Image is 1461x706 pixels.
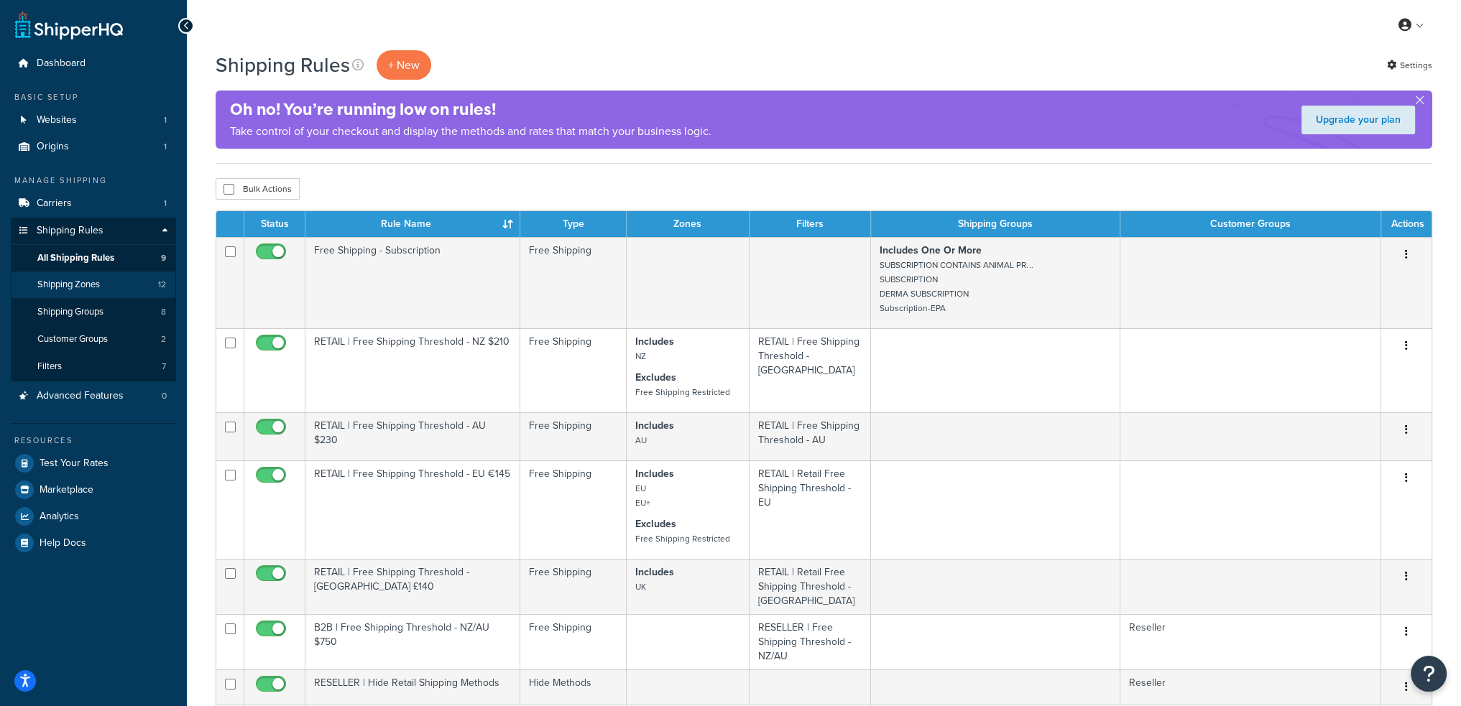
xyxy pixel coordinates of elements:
td: Free Shipping [520,328,627,412]
span: 1 [164,141,167,153]
td: RETAIL | Free Shipping Threshold - EU €145 [305,460,520,559]
span: Dashboard [37,57,86,70]
a: Customer Groups 2 [11,326,176,353]
td: RETAIL | Free Shipping Threshold - NZ $210 [305,328,520,412]
span: Origins [37,141,69,153]
span: Websites [37,114,77,126]
div: Basic Setup [11,91,176,103]
li: Shipping Groups [11,299,176,325]
th: Filters [750,211,872,237]
p: Take control of your checkout and display the methods and rates that match your business logic. [230,121,711,141]
span: Shipping Groups [37,306,103,318]
strong: Includes [635,418,674,433]
td: Hide Methods [520,669,627,705]
a: Carriers 1 [11,190,176,217]
small: SUBSCRIPTION CONTAINS ANIMAL PR... SUBSCRIPTION DERMA SUBSCRIPTION Subscription-EPA [880,259,1033,315]
span: 7 [162,361,166,373]
td: Reseller [1120,669,1381,705]
li: Websites [11,107,176,134]
button: Open Resource Center [1411,656,1447,692]
td: RETAIL | Retail Free Shipping Threshold - [GEOGRAPHIC_DATA] [750,559,872,614]
small: Free Shipping Restricted [635,386,730,399]
td: RETAIL | Retail Free Shipping Threshold - EU [750,460,872,559]
h1: Shipping Rules [216,51,350,79]
th: Rule Name : activate to sort column ascending [305,211,520,237]
span: Shipping Zones [37,279,100,291]
li: All Shipping Rules [11,245,176,271]
a: Websites 1 [11,107,176,134]
a: Help Docs [11,530,176,556]
span: 1 [164,114,167,126]
span: 2 [161,333,166,345]
span: 8 [161,306,166,318]
li: Advanced Features [11,383,176,409]
a: Shipping Rules [11,218,176,244]
strong: Includes [635,565,674,580]
a: Analytics [11,503,176,529]
li: Shipping Zones [11,271,176,298]
td: RETAIL | Free Shipping Threshold - AU $230 [305,412,520,460]
strong: Excludes [635,516,676,531]
h4: Oh no! You’re running low on rules! [230,98,711,121]
strong: Includes One Or More [880,243,982,258]
div: Manage Shipping [11,175,176,187]
li: Shipping Rules [11,218,176,381]
small: AU [635,434,647,447]
a: Advanced Features 0 [11,383,176,409]
th: Shipping Groups [871,211,1120,237]
small: EU EU+ [635,482,650,509]
small: NZ [635,350,646,363]
small: Free Shipping Restricted [635,532,730,545]
span: Customer Groups [37,333,108,345]
span: 12 [158,279,166,291]
strong: Excludes [635,370,676,385]
span: All Shipping Rules [37,252,114,264]
td: Reseller [1120,614,1381,669]
a: Upgrade your plan [1301,106,1415,134]
p: + New [377,50,431,80]
td: RESELLER | Free Shipping Threshold - NZ/AU [750,614,872,669]
li: Carriers [11,190,176,217]
span: Advanced Features [37,390,124,402]
a: ShipperHQ Home [15,11,123,40]
th: Actions [1381,211,1432,237]
a: All Shipping Rules 9 [11,245,176,271]
td: RETAIL | Free Shipping Threshold - AU [750,412,872,460]
span: Marketplace [40,484,93,496]
th: Type [520,211,627,237]
span: Test Your Rates [40,457,109,470]
strong: Includes [635,334,674,349]
span: Analytics [40,511,79,523]
a: Settings [1387,55,1432,75]
th: Customer Groups [1120,211,1381,237]
td: B2B | Free Shipping Threshold - NZ/AU $750 [305,614,520,669]
td: Free Shipping [520,460,627,559]
a: Marketplace [11,477,176,503]
span: Filters [37,361,62,373]
td: Free Shipping - Subscription [305,237,520,328]
span: 1 [164,198,167,210]
td: RESELLER | Hide Retail Shipping Methods [305,669,520,705]
small: UK [635,580,646,593]
span: 9 [161,252,166,264]
td: Free Shipping [520,412,627,460]
span: Help Docs [40,537,86,549]
td: Free Shipping [520,559,627,614]
li: Origins [11,134,176,160]
a: Test Your Rates [11,450,176,476]
th: Zones [627,211,750,237]
a: Filters 7 [11,353,176,380]
td: RETAIL | Free Shipping Threshold - [GEOGRAPHIC_DATA] [750,328,872,412]
a: Shipping Zones 12 [11,271,176,298]
a: Origins 1 [11,134,176,160]
li: Customer Groups [11,326,176,353]
span: Shipping Rules [37,225,103,237]
button: Bulk Actions [216,178,300,200]
strong: Includes [635,466,674,481]
li: Dashboard [11,50,176,77]
a: Shipping Groups 8 [11,299,176,325]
